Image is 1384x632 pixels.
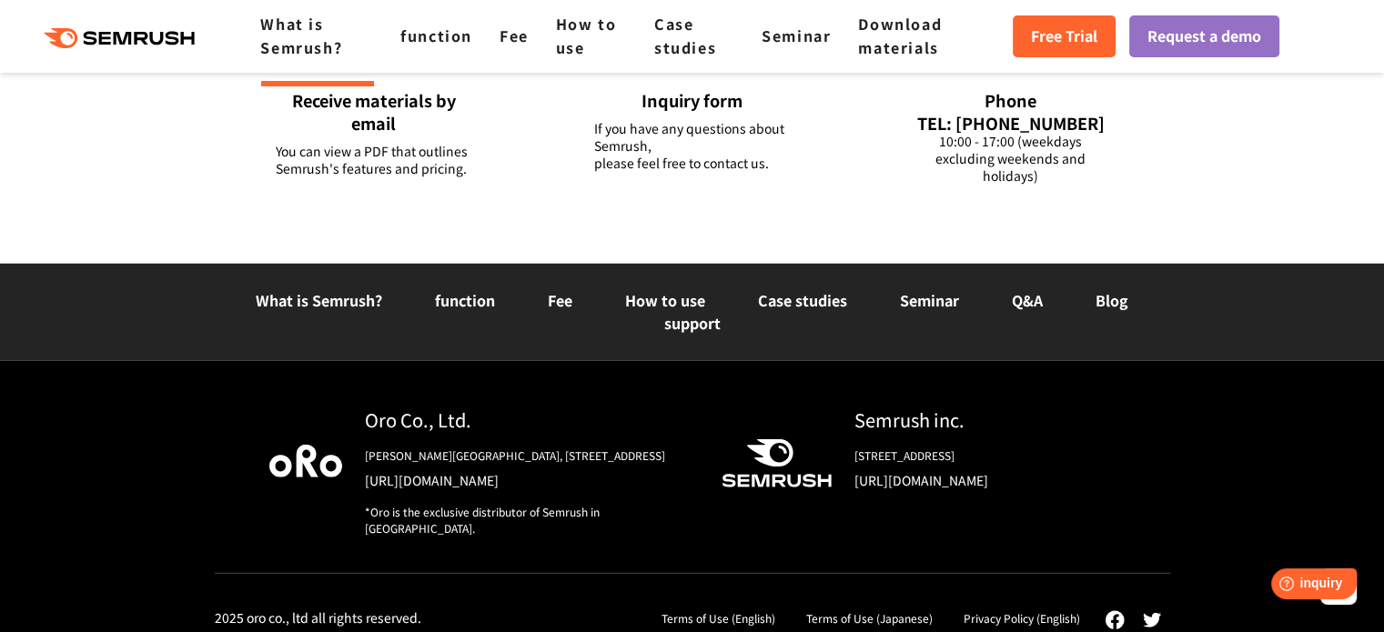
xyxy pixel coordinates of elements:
font: Inquiry form [641,88,743,112]
font: Free Trial [1031,25,1097,46]
font: Oro Co., Ltd. [365,406,471,433]
a: Case studies [758,289,847,311]
a: [URL][DOMAIN_NAME] [365,471,692,489]
a: Free Trial [1013,15,1116,57]
img: Oro Company [269,445,342,477]
a: How to use [625,289,705,311]
font: TEL: [PHONE_NUMBER] [917,111,1105,135]
font: Receive materials by email [292,88,456,135]
img: Facebook [1105,610,1125,630]
font: 10:00 - 17:00 (weekdays excluding weekends and holidays) [935,132,1086,185]
a: Request a demo [1129,15,1279,57]
a: Terms of Use (English) [662,610,775,626]
font: 2025 oro co., ltd all rights reserved. [215,608,421,627]
a: [URL][DOMAIN_NAME] [854,471,1116,489]
a: function [435,289,495,311]
font: Request a demo [1147,25,1261,46]
font: please feel free to contact us. [594,154,769,172]
font: Phone [985,88,1036,112]
a: support [664,312,721,334]
a: Case studies [654,13,716,58]
a: Privacy Policy (English) [964,610,1080,626]
a: Terms of Use (Japanese) [806,610,933,626]
font: [PERSON_NAME][GEOGRAPHIC_DATA], [STREET_ADDRESS] [365,447,665,463]
font: If you have any questions about Semrush, [594,119,784,155]
a: function [400,25,472,46]
a: Fee [548,289,572,311]
font: [STREET_ADDRESS] [854,447,955,463]
a: What is Semrush? [256,289,382,311]
a: Q&A [1012,289,1043,311]
iframe: Help widget launcher [1222,561,1364,612]
font: [URL][DOMAIN_NAME] [365,471,499,489]
font: You can view a PDF that outlines Semrush's features and pricing. [276,142,468,177]
font: [URL][DOMAIN_NAME] [854,471,988,489]
a: Seminar [762,25,831,46]
a: Seminar [900,289,959,311]
font: *Oro is the exclusive distributor of Semrush in [GEOGRAPHIC_DATA]. [365,504,600,536]
a: Download materials [858,13,942,58]
a: Fee [500,25,529,46]
img: Twitter [1143,613,1161,627]
a: What is Semrush? [260,13,342,58]
a: How to use [556,13,617,58]
font: Semrush inc. [854,406,965,433]
a: Blog [1096,289,1128,311]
